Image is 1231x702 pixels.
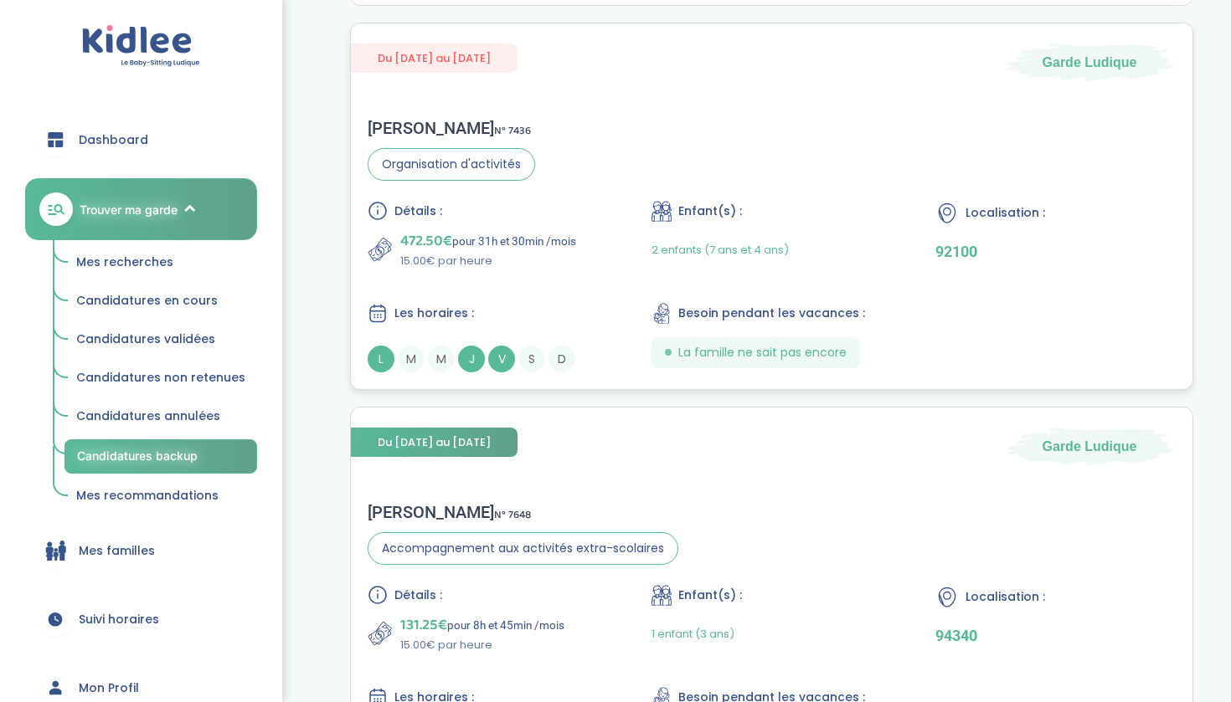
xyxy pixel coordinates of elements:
p: 15.00€ par heure [400,637,564,653]
p: pour 8h et 45min /mois [400,613,564,637]
span: 2 enfants (7 ans et 4 ans) [652,242,789,258]
span: Besoin pendant les vacances : [678,305,865,322]
span: Détails : [394,202,442,220]
span: 1 enfant (3 ans) [652,626,734,642]
span: N° 7436 [494,122,531,140]
p: 15.00€ par heure [400,253,576,269]
span: Candidatures en cours [76,292,218,309]
a: Dashboard [25,110,257,170]
span: M [398,346,425,372]
a: Candidatures en cours [64,285,257,317]
a: Mes recherches [64,247,257,279]
span: Mes recommandations [76,487,219,504]
span: Candidatures backup [77,448,198,463]
span: Suivi horaires [79,611,159,628]
span: Trouver ma garde [80,201,178,218]
span: Accompagnement aux activités extra-scolaires [368,532,678,565]
span: D [549,346,575,372]
span: Mon Profil [79,679,139,697]
span: Détails : [394,587,442,604]
img: logo.svg [82,25,200,68]
div: [PERSON_NAME] [368,118,535,138]
a: Candidatures non retenues [64,362,257,394]
a: Candidatures validées [64,324,257,356]
span: Dashboard [79,131,148,149]
span: Candidatures validées [76,331,215,347]
span: Enfant(s) : [678,587,742,604]
span: Candidatures annulées [76,407,220,424]
span: Localisation : [966,204,1045,222]
span: M [428,346,455,372]
span: Organisation d'activités [368,148,535,181]
span: Candidatures non retenues [76,369,245,386]
span: Du [DATE] au [DATE] [351,428,518,457]
span: Garde Ludique [1043,437,1137,455]
span: Localisation : [966,588,1045,606]
span: Les horaires : [394,305,474,322]
span: Mes familles [79,542,155,560]
a: Candidatures annulées [64,401,257,433]
p: 92100 [935,243,1176,260]
span: V [488,346,515,372]
span: L [368,346,394,372]
a: Mes familles [25,520,257,581]
span: Enfant(s) : [678,202,742,220]
span: N° 7648 [494,506,531,524]
span: Garde Ludique [1043,53,1137,71]
span: J [458,346,485,372]
a: Candidatures backup [64,439,257,474]
span: S [518,346,545,372]
span: 472.50€ [400,229,452,253]
span: Mes recherches [76,254,173,270]
span: 131.25€ [400,613,447,637]
p: 94340 [935,627,1176,644]
a: Suivi horaires [25,589,257,649]
a: Mes recommandations [64,480,257,512]
span: La famille ne sait pas encore [678,344,847,361]
div: [PERSON_NAME] [368,502,678,522]
p: pour 31h et 30min /mois [400,229,576,253]
span: Du [DATE] au [DATE] [351,44,518,73]
a: Trouver ma garde [25,178,257,240]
